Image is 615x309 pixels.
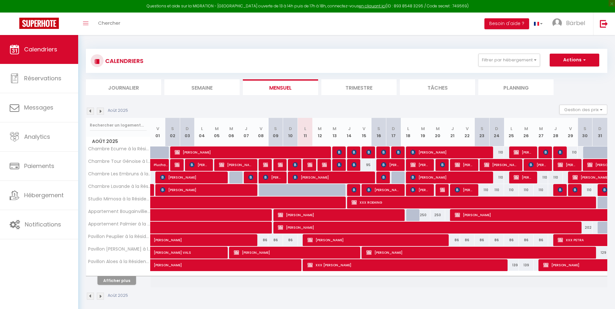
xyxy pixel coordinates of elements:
[337,146,342,158] span: [PERSON_NAME]
[337,159,342,171] span: [PERSON_NAME]
[514,146,533,158] span: [PERSON_NAME]
[104,54,143,68] h3: CALENDRIERS
[550,54,599,66] button: Actions
[563,118,578,146] th: 29
[460,234,475,246] div: 86
[268,234,283,246] div: 86
[151,159,165,171] a: Pluchard Olivier
[600,20,608,28] img: logout
[87,209,151,214] span: Appartement Bougainvillier à la Résidence les Mandiles
[160,171,223,183] span: [PERSON_NAME]
[352,184,356,196] span: [PERSON_NAME] van der [PERSON_NAME]
[559,105,607,114] button: Gestion des prix
[381,146,386,158] span: [PERSON_NAME]
[87,146,151,151] span: Chambre Ecume à la Résidence les Mandiles
[357,118,372,146] th: 15
[289,126,292,132] abbr: D
[186,126,189,132] abbr: D
[312,118,327,146] th: 12
[534,172,548,183] div: 110
[154,231,257,243] span: [PERSON_NAME]
[455,159,474,171] span: [PERSON_NAME]
[410,184,430,196] span: [PERSON_NAME]
[359,3,386,9] a: en cliquant ici
[573,184,577,196] span: [PERSON_NAME]
[278,159,283,171] span: [PERSON_NAME]
[348,126,351,132] abbr: J
[519,234,534,246] div: 86
[410,171,488,183] span: [PERSON_NAME]
[534,234,548,246] div: 86
[430,209,445,221] div: 250
[372,118,386,146] th: 16
[474,184,489,196] div: 110
[108,293,128,299] p: Août 2025
[86,79,161,95] li: Journalier
[298,118,313,146] th: 11
[519,259,534,271] div: 139
[156,126,159,132] abbr: V
[87,247,151,252] span: Pavillon [PERSON_NAME] à la Résidence les Mandiles
[592,118,607,146] th: 31
[396,146,401,158] span: [PERSON_NAME]
[357,159,372,171] div: 95
[327,118,342,146] th: 13
[307,234,443,246] span: [PERSON_NAME]
[410,146,488,158] span: [PERSON_NAME]
[381,171,386,183] span: [PERSON_NAME]
[519,118,534,146] th: 26
[534,184,548,196] div: 110
[322,159,327,171] span: [PERSON_NAME]
[598,126,601,132] abbr: D
[578,118,592,146] th: 30
[87,222,151,226] span: Appartement Palmier à la Résidence les Mandiles
[164,79,240,95] li: Semaine
[24,74,61,82] span: Réservations
[97,276,136,285] button: Afficher plus
[215,126,219,132] abbr: M
[352,196,588,208] span: XXX ROEHING
[381,159,400,171] span: [PERSON_NAME]
[495,126,498,132] abbr: D
[24,133,50,141] span: Analytics
[484,159,518,171] span: [PERSON_NAME]
[583,126,586,132] abbr: S
[578,222,592,234] div: 202
[524,126,528,132] abbr: M
[151,247,165,259] a: [PERSON_NAME] VALS
[489,118,504,146] th: 24
[366,246,588,259] span: [PERSON_NAME]
[93,13,125,35] a: Chercher
[151,234,165,246] a: [PERSON_NAME]
[87,234,151,239] span: Pavillon Peuplier à la Résidence les Mandiles
[400,79,475,95] li: Tâches
[98,20,120,26] span: Chercher
[552,18,562,28] img: ...
[460,118,475,146] th: 22
[229,126,233,132] abbr: M
[189,159,209,171] span: [PERSON_NAME]
[445,118,460,146] th: 21
[304,126,306,132] abbr: L
[440,159,445,171] span: [PERSON_NAME]
[489,184,504,196] div: 110
[253,118,268,146] th: 08
[307,159,312,171] span: [PERSON_NAME]
[474,234,489,246] div: 86
[333,126,336,132] abbr: M
[165,118,180,146] th: 02
[87,184,151,189] span: Chambre Lavande à la Résidence les Mandiles
[283,234,298,246] div: 86
[366,146,371,158] span: marine bertin
[440,184,445,196] span: [PERSON_NAME]
[578,184,592,196] div: 110
[455,184,474,196] span: [PERSON_NAME]
[209,118,224,146] th: 05
[504,234,519,246] div: 86
[318,126,322,132] abbr: M
[451,126,454,132] abbr: J
[24,103,53,111] span: Messages
[539,126,543,132] abbr: M
[90,119,147,131] input: Rechercher un logement...
[24,191,64,199] span: Hébergement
